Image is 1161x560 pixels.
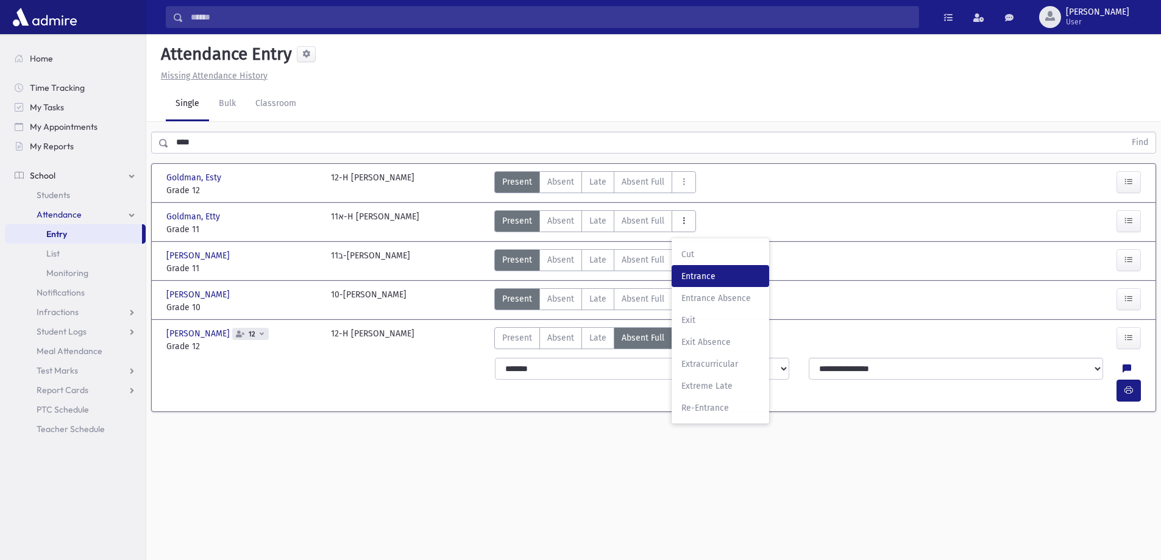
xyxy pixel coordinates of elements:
[37,287,85,298] span: Notifications
[166,262,319,275] span: Grade 11
[37,365,78,376] span: Test Marks
[681,248,759,261] span: Cut
[331,249,410,275] div: 11ב-[PERSON_NAME]
[547,214,574,227] span: Absent
[547,331,574,344] span: Absent
[5,341,146,361] a: Meal Attendance
[30,53,53,64] span: Home
[37,404,89,415] span: PTC Schedule
[30,102,64,113] span: My Tasks
[166,87,209,121] a: Single
[37,307,79,317] span: Infractions
[5,185,146,205] a: Students
[5,380,146,400] a: Report Cards
[37,209,82,220] span: Attendance
[166,249,232,262] span: [PERSON_NAME]
[502,292,532,305] span: Present
[331,210,419,236] div: 11א-H [PERSON_NAME]
[30,170,55,181] span: School
[37,424,105,434] span: Teacher Schedule
[37,190,70,200] span: Students
[681,358,759,370] span: Extracurricular
[681,336,759,349] span: Exit Absence
[622,175,664,188] span: Absent Full
[622,331,664,344] span: Absent Full
[209,87,246,121] a: Bulk
[166,301,319,314] span: Grade 10
[547,175,574,188] span: Absent
[5,283,146,302] a: Notifications
[502,331,532,344] span: Present
[502,175,532,188] span: Present
[589,175,606,188] span: Late
[46,268,88,278] span: Monitoring
[502,253,532,266] span: Present
[589,331,606,344] span: Late
[5,78,146,97] a: Time Tracking
[5,361,146,380] a: Test Marks
[331,288,407,314] div: 10-[PERSON_NAME]
[547,292,574,305] span: Absent
[30,141,74,152] span: My Reports
[37,346,102,356] span: Meal Attendance
[161,71,268,81] u: Missing Attendance History
[166,327,232,340] span: [PERSON_NAME]
[1066,7,1129,17] span: [PERSON_NAME]
[622,214,664,227] span: Absent Full
[681,292,759,305] span: Entrance Absence
[681,270,759,283] span: Entrance
[494,327,696,353] div: AttTypes
[37,385,88,395] span: Report Cards
[589,292,606,305] span: Late
[681,314,759,327] span: Exit
[494,210,696,236] div: AttTypes
[5,244,146,263] a: List
[5,400,146,419] a: PTC Schedule
[547,253,574,266] span: Absent
[46,229,67,239] span: Entry
[5,136,146,156] a: My Reports
[166,184,319,197] span: Grade 12
[5,166,146,185] a: School
[331,171,414,197] div: 12-H [PERSON_NAME]
[589,253,606,266] span: Late
[331,327,414,353] div: 12-H [PERSON_NAME]
[5,117,146,136] a: My Appointments
[1124,132,1156,153] button: Find
[502,214,532,227] span: Present
[1066,17,1129,27] span: User
[5,97,146,117] a: My Tasks
[5,224,142,244] a: Entry
[5,302,146,322] a: Infractions
[5,322,146,341] a: Student Logs
[622,292,664,305] span: Absent Full
[183,6,918,28] input: Search
[5,205,146,224] a: Attendance
[494,288,696,314] div: AttTypes
[5,49,146,68] a: Home
[589,214,606,227] span: Late
[622,253,664,266] span: Absent Full
[156,44,292,65] h5: Attendance Entry
[30,82,85,93] span: Time Tracking
[156,71,268,81] a: Missing Attendance History
[166,210,222,223] span: Goldman, Etty
[166,223,319,236] span: Grade 11
[5,419,146,439] a: Teacher Schedule
[681,380,759,392] span: Extreme Late
[494,171,696,197] div: AttTypes
[37,326,87,337] span: Student Logs
[5,263,146,283] a: Monitoring
[46,248,60,259] span: List
[10,5,80,29] img: AdmirePro
[246,330,258,338] span: 12
[166,288,232,301] span: [PERSON_NAME]
[166,340,319,353] span: Grade 12
[494,249,696,275] div: AttTypes
[166,171,224,184] span: Goldman, Esty
[681,402,759,414] span: Re-Entrance
[246,87,306,121] a: Classroom
[30,121,98,132] span: My Appointments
